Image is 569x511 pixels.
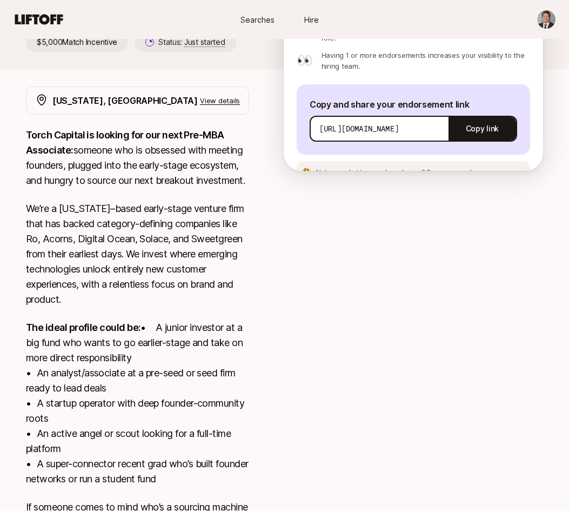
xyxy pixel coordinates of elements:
[26,32,128,52] p: $5,000 Match Incentive
[26,129,226,156] strong: Torch Capital is looking for our next Pre-MBA Associate:
[316,168,507,177] p: Not sure what to say when sharing?
[200,95,240,106] p: View details
[426,168,507,176] span: See an example message
[26,320,249,487] p: • A junior investor at a big fund who wants to go earlier-stage and take on more direct responsib...
[26,128,249,188] p: someone who is obsessed with meeting founders, plugged into the early-stage ecosystem, and hungry...
[310,97,517,111] p: Copy and share your endorsement link
[26,201,249,307] p: We’re a [US_STATE]–based early-stage venture firm that has backed category-defining companies lik...
[26,322,140,333] strong: The ideal profile could be:
[158,36,225,49] p: Status:
[319,123,399,134] p: [URL][DOMAIN_NAME]
[240,14,275,25] span: Searches
[448,114,516,144] button: Copy link
[297,54,313,67] p: 👀
[184,37,225,47] span: Just started
[301,168,312,177] p: 🤔
[52,94,198,108] p: [US_STATE], [GEOGRAPHIC_DATA]
[537,10,555,29] img: Leif Johnson
[537,10,556,29] button: Leif Johnson
[231,10,285,30] a: Searches
[322,50,530,71] p: Having 1 or more endorsements increases your visibility to the hiring team.
[304,14,319,25] span: Hire
[285,10,339,30] a: Hire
